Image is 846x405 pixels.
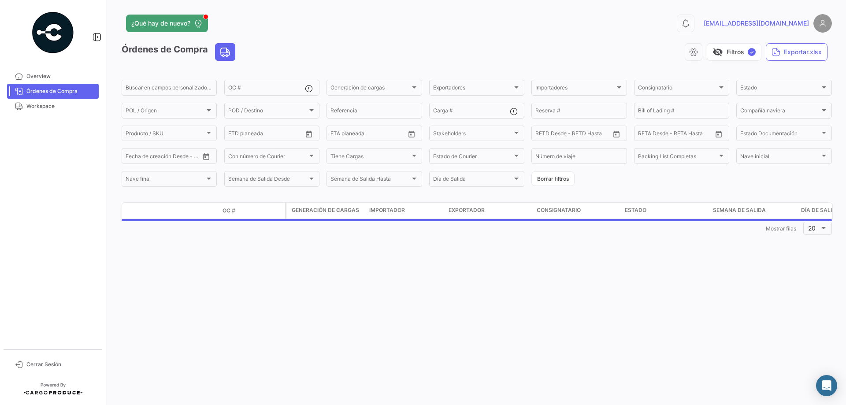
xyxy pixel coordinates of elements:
[286,203,366,219] datatable-header-cell: Generación de cargas
[638,132,654,138] input: Desde
[704,19,809,28] span: [EMAIL_ADDRESS][DOMAIN_NAME]
[533,203,621,219] datatable-header-cell: Consignatario
[352,132,388,138] input: Hasta
[369,206,405,214] span: Importador
[126,132,205,138] span: Producto / SKU
[219,203,285,218] datatable-header-cell: OC #
[228,132,244,138] input: Desde
[445,203,533,219] datatable-header-cell: Exportador
[26,360,95,368] span: Cerrar Sesión
[126,15,208,32] button: ¿Qué hay de nuevo?
[433,154,512,160] span: Estado de Courier
[449,206,485,214] span: Exportador
[766,225,796,232] span: Mostrar filas
[813,14,832,33] img: placeholder-user.png
[808,224,816,232] span: 20
[740,154,820,160] span: Nave inicial
[433,132,512,138] span: Stakeholders
[433,177,512,183] span: Día de Salida
[405,127,418,141] button: Open calendar
[330,154,410,160] span: Tiene Cargas
[26,72,95,80] span: Overview
[126,177,205,183] span: Nave final
[122,43,238,61] h3: Órdenes de Compra
[766,43,827,61] button: Exportar.xlsx
[228,109,308,115] span: POD / Destino
[7,69,99,84] a: Overview
[7,84,99,99] a: Órdenes de Compra
[215,44,235,60] button: Land
[330,86,410,92] span: Generación de cargas
[709,203,798,219] datatable-header-cell: Semana de Salida
[7,99,99,114] a: Workspace
[330,132,346,138] input: Desde
[140,207,162,214] datatable-header-cell: Modo de Transporte
[292,206,359,214] span: Generación de cargas
[200,150,213,163] button: Open calendar
[366,203,445,219] datatable-header-cell: Importador
[801,206,840,214] span: Día de Salida
[302,127,315,141] button: Open calendar
[712,47,723,57] span: visibility_off
[713,206,766,214] span: Semana de Salida
[162,207,219,214] datatable-header-cell: Estado Doc.
[31,11,75,55] img: powered-by.png
[126,109,205,115] span: POL / Origen
[712,127,725,141] button: Open calendar
[740,109,820,115] span: Compañía naviera
[535,86,615,92] span: Importadores
[228,177,308,183] span: Semana de Salida Desde
[740,132,820,138] span: Estado Documentación
[148,154,183,160] input: Hasta
[433,86,512,92] span: Exportadores
[638,86,717,92] span: Consignatario
[26,87,95,95] span: Órdenes de Compra
[531,171,575,186] button: Borrar filtros
[748,48,756,56] span: ✓
[26,102,95,110] span: Workspace
[557,132,593,138] input: Hasta
[707,43,761,61] button: visibility_offFiltros✓
[228,154,308,160] span: Con número de Courier
[535,132,551,138] input: Desde
[610,127,623,141] button: Open calendar
[223,207,235,215] span: OC #
[638,154,717,160] span: Packing List Completas
[625,206,646,214] span: Estado
[537,206,581,214] span: Consignatario
[126,154,141,160] input: Desde
[250,132,286,138] input: Hasta
[816,375,837,396] div: Abrir Intercom Messenger
[740,86,820,92] span: Estado
[330,177,410,183] span: Semana de Salida Hasta
[131,19,190,28] span: ¿Qué hay de nuevo?
[660,132,695,138] input: Hasta
[621,203,709,219] datatable-header-cell: Estado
